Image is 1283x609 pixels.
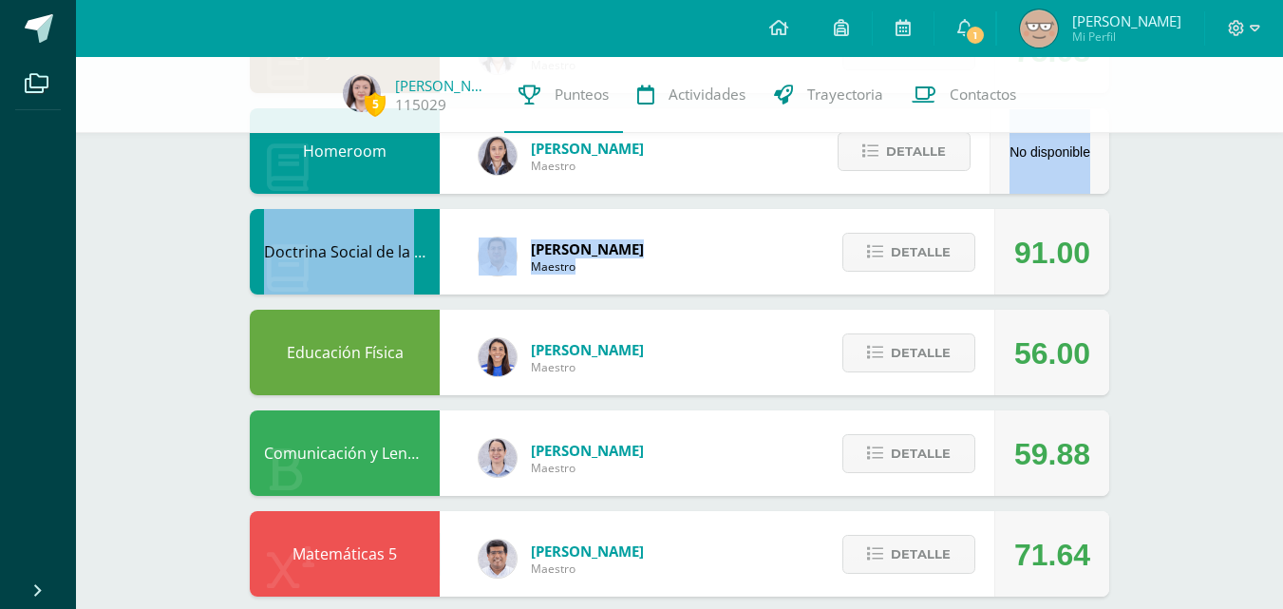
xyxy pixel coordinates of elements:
span: Punteos [555,85,609,105]
span: [PERSON_NAME] [531,542,644,561]
img: daba15fc5312cea3888e84612827f950.png [479,439,517,477]
span: 1 [965,25,986,46]
span: Detalle [891,335,951,371]
div: 71.64 [1014,512,1090,598]
div: 56.00 [1014,311,1090,396]
a: Contactos [897,57,1030,133]
a: Actividades [623,57,760,133]
img: 4725ac30a4b5e3f6cb13a1b1878e08d8.png [343,74,381,112]
img: 35694fb3d471466e11a043d39e0d13e5.png [479,137,517,175]
div: Matemáticas 5 [250,511,440,597]
div: 91.00 [1014,210,1090,295]
a: 115029 [395,95,446,115]
span: Maestro [531,258,644,275]
span: [PERSON_NAME] [531,441,644,460]
div: Educación Física [250,310,440,395]
button: Detalle [838,132,971,171]
span: Detalle [891,537,951,572]
div: 59.88 [1014,411,1090,497]
span: No disponible [1009,144,1090,160]
span: Contactos [950,85,1016,105]
span: Detalle [891,235,951,270]
button: Detalle [842,333,975,372]
span: Mi Perfil [1072,29,1181,45]
div: Homeroom [250,108,440,194]
button: Detalle [842,535,975,574]
button: Detalle [842,233,975,272]
div: Comunicación y Lenguaje L3 (Inglés) 5 [250,410,440,496]
span: Maestro [531,460,644,476]
span: Actividades [669,85,745,105]
span: Maestro [531,158,644,174]
img: 8a645319073ae46e45be4e2c41f52a03.png [1020,10,1058,48]
span: Trayectoria [807,85,883,105]
span: [PERSON_NAME] [531,340,644,359]
a: Trayectoria [760,57,897,133]
a: Punteos [504,57,623,133]
button: Detalle [842,434,975,473]
span: [PERSON_NAME] [531,139,644,158]
img: 0eea5a6ff783132be5fd5ba128356f6f.png [479,338,517,376]
span: Detalle [886,134,946,169]
span: [PERSON_NAME] [531,239,644,258]
div: Doctrina Social de la Iglesia [250,209,440,295]
span: Detalle [891,436,951,471]
span: [PERSON_NAME] [1072,11,1181,30]
img: 01ec045deed16b978cfcd964fb0d0c55.png [479,540,517,578]
img: 15aaa72b904403ebb7ec886ca542c491.png [479,238,517,276]
span: 5 [365,92,386,116]
a: [PERSON_NAME] [395,76,490,95]
span: Maestro [531,561,644,577]
span: Maestro [531,359,644,375]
